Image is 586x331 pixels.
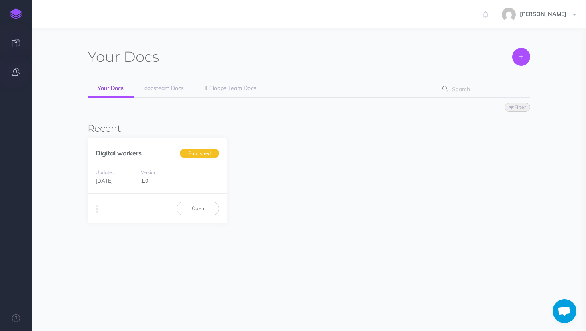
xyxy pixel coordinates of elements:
a: Digital workers [96,149,142,157]
i: More actions [96,204,98,215]
img: logo-mark.svg [10,8,22,20]
a: docsteam Docs [134,80,194,97]
div: Open chat [553,299,576,323]
span: [PERSON_NAME] [516,10,570,18]
h1: Docs [88,48,159,66]
h3: Recent [88,123,530,134]
span: IFSloops Team Docs [205,84,256,92]
small: Updated: [96,169,116,175]
a: Open [177,202,219,215]
a: Your Docs [88,80,134,98]
a: IFSloops Team Docs [195,80,266,97]
span: 1.0 [141,177,148,184]
span: [DATE] [96,177,113,184]
button: Filter [505,103,530,112]
img: 58e60416af45c89b35c9d831f570759b.jpg [502,8,516,22]
span: Your Docs [98,84,124,92]
span: Your [88,48,120,65]
span: docsteam Docs [144,84,184,92]
input: Search [450,82,518,96]
small: Version: [141,169,158,175]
